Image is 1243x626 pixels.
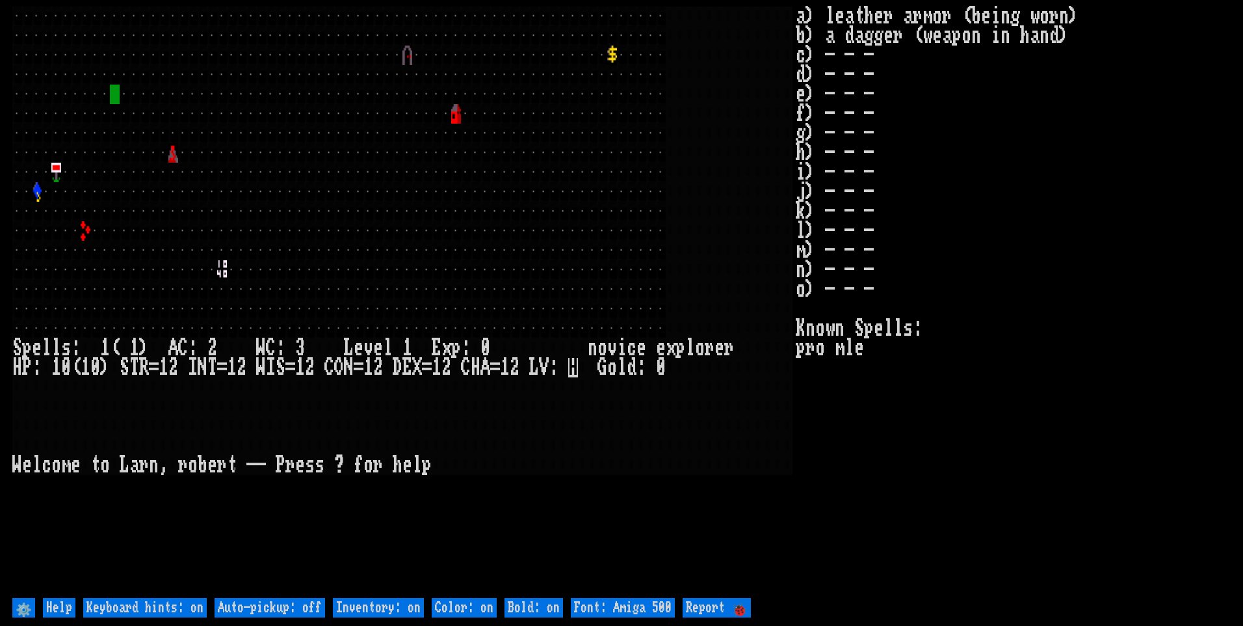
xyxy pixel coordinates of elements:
div: X [412,358,422,377]
div: = [354,358,363,377]
div: = [490,358,500,377]
input: Auto-pickup: off [215,598,325,618]
div: A [480,358,490,377]
div: = [217,358,227,377]
div: O [334,358,344,377]
div: S [276,358,285,377]
div: b [198,456,207,475]
div: P [22,358,32,377]
div: x [441,338,451,358]
div: : [549,358,558,377]
div: l [412,456,422,475]
stats: a) leather armor (being worn) b) a dagger (weapon in hand) c) - - - d) - - - e) - - - f) - - - g)... [796,7,1231,595]
input: Bold: on [504,598,563,618]
div: 0 [90,358,100,377]
input: Inventory: on [333,598,424,618]
div: H [471,358,480,377]
div: p [451,338,461,358]
div: R [139,358,149,377]
div: t [90,456,100,475]
div: 1 [295,358,305,377]
div: l [42,338,51,358]
div: r [373,456,383,475]
div: E [402,358,412,377]
div: o [188,456,198,475]
div: 0 [480,338,490,358]
div: : [461,338,471,358]
input: Keyboard hints: on [83,598,207,618]
div: T [207,358,217,377]
div: 0 [61,358,71,377]
div: p [22,338,32,358]
div: e [714,338,724,358]
div: L [120,456,129,475]
div: o [695,338,705,358]
div: l [617,358,627,377]
div: 2 [168,358,178,377]
div: W [12,456,22,475]
div: l [383,338,393,358]
mark: H [568,358,578,377]
div: s [305,456,315,475]
div: o [607,358,617,377]
div: C [324,358,334,377]
div: e [22,456,32,475]
div: e [656,338,666,358]
div: ) [139,338,149,358]
div: P [276,456,285,475]
div: e [32,338,42,358]
div: : [636,358,646,377]
div: l [51,338,61,358]
div: t [227,456,237,475]
div: L [344,338,354,358]
div: h [393,456,402,475]
div: 2 [207,338,217,358]
div: 2 [237,358,246,377]
div: r [285,456,295,475]
div: v [363,338,373,358]
div: c [627,338,636,358]
div: l [32,456,42,475]
div: H [12,358,22,377]
div: = [285,358,295,377]
div: = [149,358,159,377]
div: 3 [295,338,305,358]
div: ) [100,358,110,377]
div: e [636,338,646,358]
div: v [607,338,617,358]
div: p [675,338,685,358]
div: : [71,338,81,358]
div: r [178,456,188,475]
div: 1 [500,358,510,377]
div: C [461,358,471,377]
div: S [12,338,22,358]
div: ? [334,456,344,475]
div: o [51,456,61,475]
div: r [139,456,149,475]
div: p [422,456,432,475]
div: 1 [81,358,90,377]
input: ⚙️ [12,598,35,618]
div: A [168,338,178,358]
div: W [256,358,266,377]
div: E [432,338,441,358]
div: s [315,456,324,475]
div: r [724,338,734,358]
div: = [422,358,432,377]
div: i [617,338,627,358]
div: n [588,338,597,358]
div: 1 [432,358,441,377]
div: m [61,456,71,475]
div: 0 [656,358,666,377]
div: x [666,338,675,358]
div: ( [71,358,81,377]
div: : [188,338,198,358]
div: L [529,358,539,377]
div: : [276,338,285,358]
div: 2 [510,358,519,377]
div: 1 [159,358,168,377]
div: 1 [129,338,139,358]
div: l [685,338,695,358]
div: S [120,358,129,377]
div: W [256,338,266,358]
